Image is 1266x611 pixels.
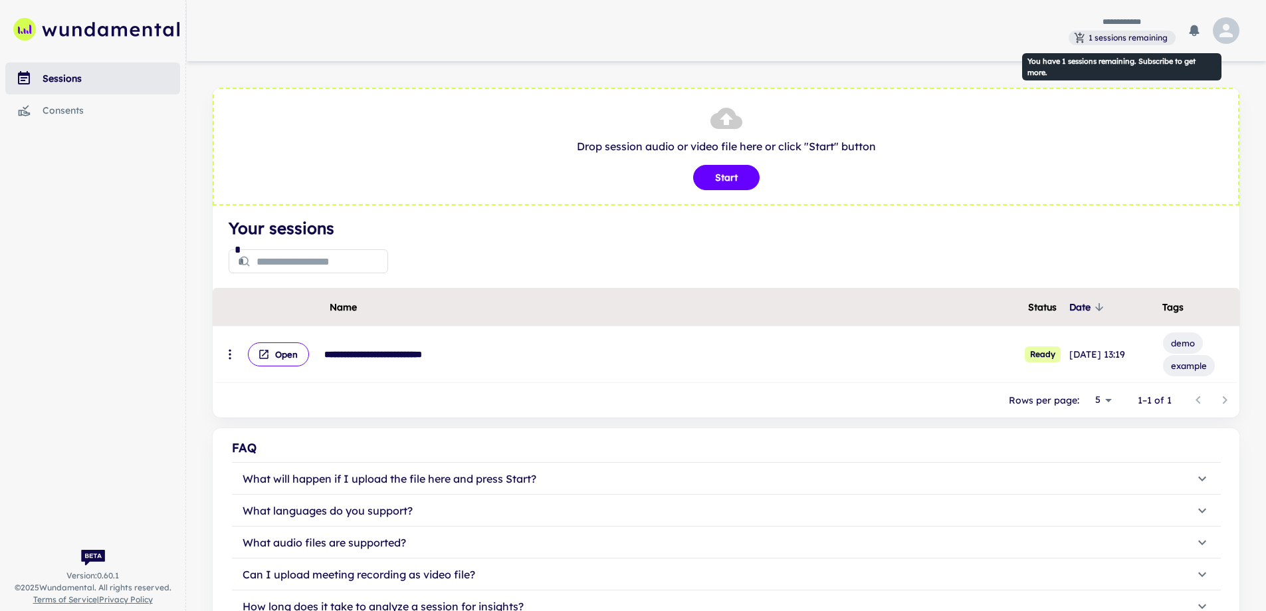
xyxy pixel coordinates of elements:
span: Ready [1025,346,1061,362]
a: sessions [5,62,180,94]
span: 1 sessions remaining [1083,32,1173,44]
a: consents [5,94,180,126]
p: 1–1 of 1 [1138,393,1172,408]
span: example [1163,359,1215,372]
span: Date [1069,299,1108,315]
span: demo [1163,336,1203,350]
button: What audio files are supported? [232,527,1221,558]
div: FAQ [232,439,1221,457]
span: Status [1028,299,1057,315]
button: What languages do you support? [232,495,1221,527]
div: scrollable content [213,288,1239,383]
span: Name [330,299,357,315]
div: You have 1 sessions remaining. Subscribe to get more. [1022,53,1221,80]
button: Open [248,342,309,366]
a: You have 1 sessions remaining. Subscribe to get more. [1069,29,1176,46]
span: Version: 0.60.1 [66,570,119,582]
span: © 2025 Wundamental. All rights reserved. [15,582,171,594]
p: What languages do you support? [243,503,413,519]
h4: Your sessions [229,216,1223,240]
p: What audio files are supported? [243,535,406,550]
div: 5 [1085,390,1116,410]
div: sessions [43,71,180,86]
span: You have 1 sessions remaining. Subscribe to get more. [1069,31,1176,44]
span: | [33,594,153,606]
span: Tags [1162,299,1184,315]
button: What will happen if I upload the file here and press Start? [232,463,1221,495]
p: What will happen if I upload the file here and press Start? [243,471,536,487]
div: consents [43,103,180,118]
button: Start [693,165,760,190]
a: Terms of Service [33,594,97,604]
td: [DATE] 13:19 [1067,326,1160,383]
p: Rows per page: [1009,393,1079,408]
button: Can I upload meeting recording as video file? [232,558,1221,590]
p: Can I upload meeting recording as video file? [243,566,475,582]
p: Drop session audio or video file here or click "Start" button [227,138,1225,154]
a: Privacy Policy [99,594,153,604]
